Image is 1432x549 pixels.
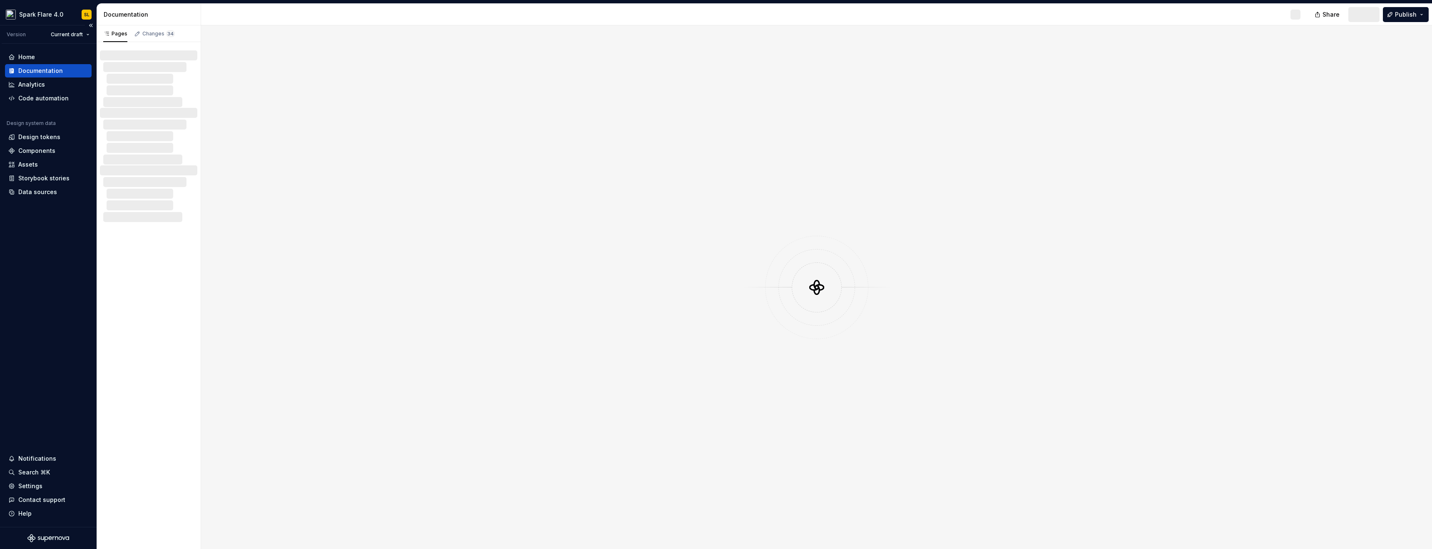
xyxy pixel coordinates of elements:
[18,174,70,182] div: Storybook stories
[5,92,92,105] a: Code automation
[18,94,69,102] div: Code automation
[1310,7,1345,22] button: Share
[18,468,50,477] div: Search ⌘K
[142,30,175,37] div: Changes
[47,29,93,40] button: Current draft
[166,30,175,37] span: 34
[5,64,92,77] a: Documentation
[85,20,97,31] button: Collapse sidebar
[18,80,45,89] div: Analytics
[51,31,83,38] span: Current draft
[18,160,38,169] div: Assets
[5,172,92,185] a: Storybook stories
[1323,10,1340,19] span: Share
[18,53,35,61] div: Home
[27,534,69,542] svg: Supernova Logo
[5,130,92,144] a: Design tokens
[5,466,92,479] button: Search ⌘K
[1383,7,1429,22] button: Publish
[104,10,197,19] div: Documentation
[5,507,92,520] button: Help
[18,496,65,504] div: Contact support
[18,67,63,75] div: Documentation
[5,158,92,171] a: Assets
[5,493,92,507] button: Contact support
[1395,10,1417,19] span: Publish
[5,452,92,465] button: Notifications
[6,10,16,20] img: d6852e8b-7cd7-4438-8c0d-f5a8efe2c281.png
[2,5,95,23] button: Spark Flare 4.0SL
[18,188,57,196] div: Data sources
[18,147,55,155] div: Components
[5,144,92,157] a: Components
[18,133,60,141] div: Design tokens
[7,31,26,38] div: Version
[5,479,92,493] a: Settings
[7,120,56,127] div: Design system data
[18,509,32,518] div: Help
[5,78,92,91] a: Analytics
[103,30,127,37] div: Pages
[5,185,92,199] a: Data sources
[19,10,63,19] div: Spark Flare 4.0
[84,11,89,18] div: SL
[5,50,92,64] a: Home
[18,482,42,490] div: Settings
[18,454,56,463] div: Notifications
